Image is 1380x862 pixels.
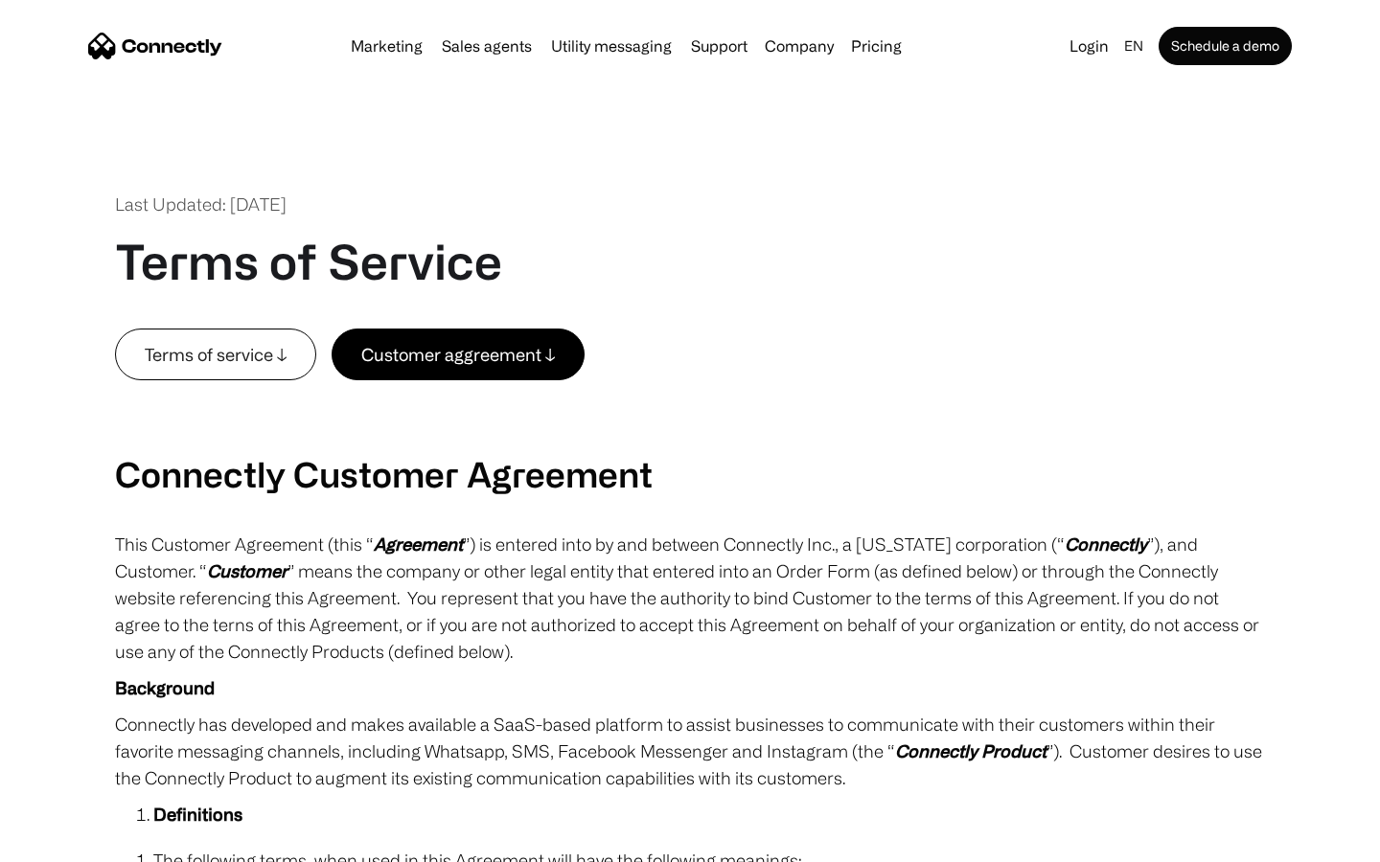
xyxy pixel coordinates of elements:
[38,828,115,855] ul: Language list
[115,380,1265,407] p: ‍
[343,38,430,54] a: Marketing
[115,233,502,290] h1: Terms of Service
[115,678,215,697] strong: Background
[115,417,1265,443] p: ‍
[115,711,1265,791] p: Connectly has developed and makes available a SaaS-based platform to assist businesses to communi...
[1159,27,1292,65] a: Schedule a demo
[153,805,242,824] strong: Definitions
[765,33,834,59] div: Company
[115,453,1265,494] h2: Connectly Customer Agreement
[843,38,909,54] a: Pricing
[374,534,463,554] em: Agreement
[361,341,555,368] div: Customer aggreement ↓
[1124,33,1143,59] div: en
[1065,534,1147,554] em: Connectly
[145,341,287,368] div: Terms of service ↓
[19,827,115,855] aside: Language selected: English
[683,38,755,54] a: Support
[115,192,287,217] div: Last Updated: [DATE]
[207,561,287,580] em: Customer
[543,38,679,54] a: Utility messaging
[115,531,1265,665] p: This Customer Agreement (this “ ”) is entered into by and between Connectly Inc., a [US_STATE] co...
[895,741,1046,760] em: Connectly Product
[1062,33,1116,59] a: Login
[434,38,540,54] a: Sales agents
